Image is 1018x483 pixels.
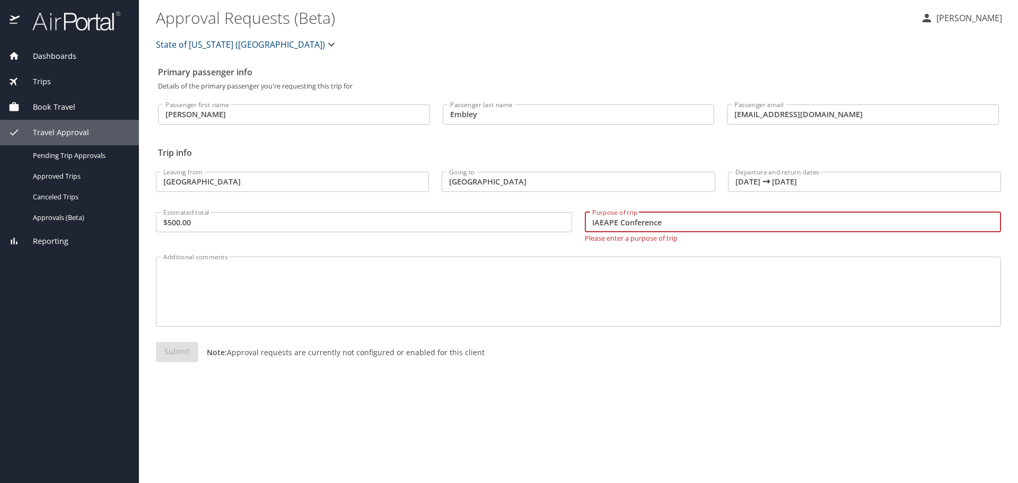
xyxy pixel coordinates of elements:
[20,127,89,138] span: Travel Approval
[20,76,51,87] span: Trips
[207,347,227,357] strong: Note:
[21,11,120,31] img: airportal-logo.png
[158,83,999,90] p: Details of the primary passenger you're requesting this trip for
[158,144,999,161] h2: Trip info
[20,235,68,247] span: Reporting
[916,8,1006,28] button: [PERSON_NAME]
[33,171,126,181] span: Approved Trips
[585,232,1001,242] p: Please enter a purpose of trip
[152,34,342,55] button: State of [US_STATE] ([GEOGRAPHIC_DATA])
[33,151,126,161] span: Pending Trip Approvals
[20,50,76,62] span: Dashboards
[20,101,75,113] span: Book Travel
[33,213,126,223] span: Approvals (Beta)
[158,64,999,81] h2: Primary passenger info
[156,1,912,34] h1: Approval Requests (Beta)
[198,347,485,358] p: Approval requests are currently not configured or enabled for this client
[33,192,126,202] span: Canceled Trips
[10,11,21,31] img: icon-airportal.png
[933,12,1002,24] p: [PERSON_NAME]
[156,37,325,52] span: State of [US_STATE] ([GEOGRAPHIC_DATA])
